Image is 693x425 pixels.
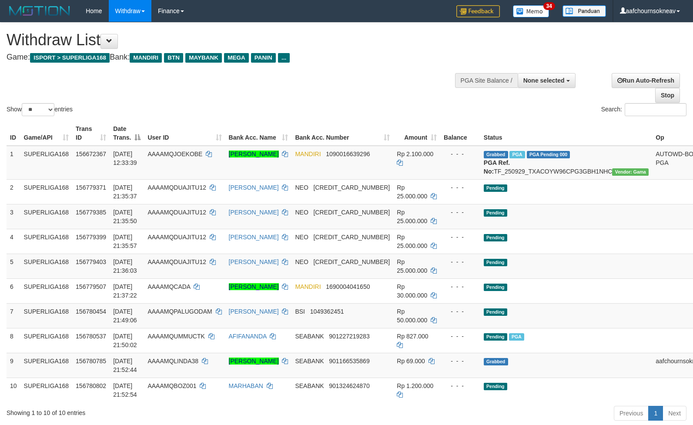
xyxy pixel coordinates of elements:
[614,406,649,421] a: Previous
[30,53,110,63] span: ISPORT > SUPERLIGA168
[397,234,427,249] span: Rp 25.000.000
[113,382,137,398] span: [DATE] 21:52:54
[147,234,206,241] span: AAAAMQDUAJITU12
[663,406,686,421] a: Next
[313,234,390,241] span: Copy 5859457140486971 to clipboard
[7,254,20,278] td: 5
[76,258,106,265] span: 156779403
[20,353,73,378] td: SUPERLIGA168
[7,378,20,402] td: 10
[20,146,73,180] td: SUPERLIGA168
[397,209,427,224] span: Rp 25.000.000
[113,358,137,373] span: [DATE] 21:52:44
[444,208,477,217] div: - - -
[147,209,206,216] span: AAAAMQDUAJITU12
[455,73,518,88] div: PGA Site Balance /
[509,333,524,341] span: Marked by aafromsomean
[295,258,308,265] span: NEO
[7,278,20,303] td: 6
[22,103,54,116] select: Showentries
[509,151,525,158] span: Marked by aafsengchandara
[444,282,477,291] div: - - -
[444,332,477,341] div: - - -
[147,308,212,315] span: AAAAMQPALUGODAM
[229,258,279,265] a: [PERSON_NAME]
[484,151,508,158] span: Grabbed
[295,382,324,389] span: SEABANK
[7,328,20,353] td: 8
[7,405,282,417] div: Showing 1 to 10 of 10 entries
[484,259,507,266] span: Pending
[113,258,137,274] span: [DATE] 21:36:03
[229,382,263,389] a: MARHABAN
[484,159,510,175] b: PGA Ref. No:
[456,5,500,17] img: Feedback.jpg
[113,283,137,299] span: [DATE] 21:37:22
[20,179,73,204] td: SUPERLIGA168
[229,333,267,340] a: AFIFANANDA
[7,121,20,146] th: ID
[72,121,110,146] th: Trans ID: activate to sort column ascending
[444,307,477,316] div: - - -
[76,308,106,315] span: 156780454
[76,358,106,365] span: 156780785
[397,151,433,157] span: Rp 2.100.000
[229,358,279,365] a: [PERSON_NAME]
[229,283,279,290] a: [PERSON_NAME]
[7,146,20,180] td: 1
[295,358,324,365] span: SEABANK
[484,284,507,291] span: Pending
[113,234,137,249] span: [DATE] 21:35:57
[440,121,480,146] th: Balance
[397,283,427,299] span: Rp 30.000.000
[393,121,440,146] th: Amount: activate to sort column ascending
[7,303,20,328] td: 7
[295,333,324,340] span: SEABANK
[397,333,428,340] span: Rp 827.000
[329,382,369,389] span: Copy 901324624870 to clipboard
[7,31,453,49] h1: Withdraw List
[76,184,106,191] span: 156779371
[20,121,73,146] th: Game/API: activate to sort column ascending
[480,146,652,180] td: TF_250929_TXACOYW96CPG3GBH1NHC
[484,234,507,241] span: Pending
[20,204,73,229] td: SUPERLIGA168
[612,73,680,88] a: Run Auto-Refresh
[224,53,249,63] span: MEGA
[7,204,20,229] td: 3
[397,358,425,365] span: Rp 69.000
[329,333,369,340] span: Copy 901227219283 to clipboard
[229,234,279,241] a: [PERSON_NAME]
[523,77,565,84] span: None selected
[76,382,106,389] span: 156780802
[113,184,137,200] span: [DATE] 21:35:37
[648,406,663,421] a: 1
[113,209,137,224] span: [DATE] 21:35:50
[295,283,321,290] span: MANDIRI
[278,53,290,63] span: ...
[329,358,369,365] span: Copy 901166535869 to clipboard
[7,103,73,116] label: Show entries
[110,121,144,146] th: Date Trans.: activate to sort column descending
[76,333,106,340] span: 156780537
[229,209,279,216] a: [PERSON_NAME]
[147,184,206,191] span: AAAAMQDUAJITU12
[20,254,73,278] td: SUPERLIGA168
[295,151,321,157] span: MANDIRI
[147,382,196,389] span: AAAAMQBOZ001
[484,333,507,341] span: Pending
[147,283,190,290] span: AAAAMQCADA
[313,184,390,191] span: Copy 5859457140486971 to clipboard
[295,184,308,191] span: NEO
[20,303,73,328] td: SUPERLIGA168
[164,53,183,63] span: BTN
[518,73,576,88] button: None selected
[601,103,686,116] label: Search:
[7,53,453,62] h4: Game: Bank:
[444,381,477,390] div: - - -
[397,308,427,324] span: Rp 50.000.000
[444,258,477,266] div: - - -
[444,233,477,241] div: - - -
[295,308,305,315] span: BSI
[295,234,308,241] span: NEO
